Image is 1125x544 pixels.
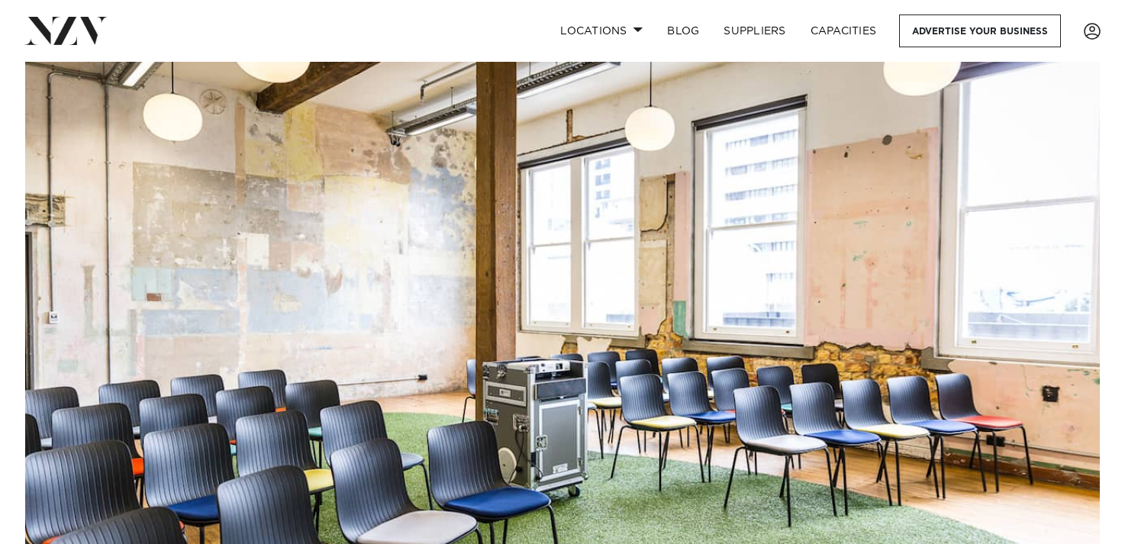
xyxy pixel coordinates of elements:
a: Advertise your business [899,14,1061,47]
a: BLOG [655,14,711,47]
a: SUPPLIERS [711,14,798,47]
img: nzv-logo.png [24,17,108,44]
a: Locations [548,14,655,47]
a: Capacities [798,14,889,47]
